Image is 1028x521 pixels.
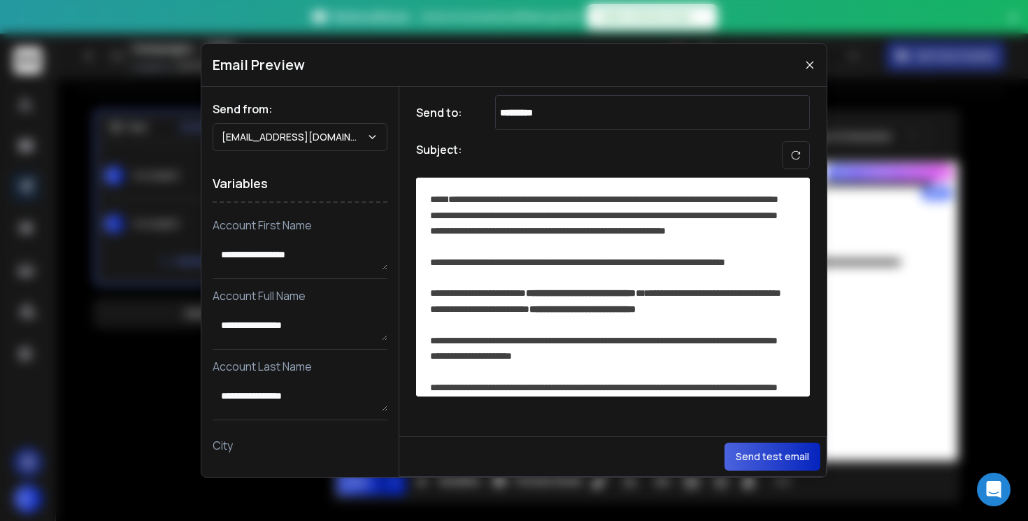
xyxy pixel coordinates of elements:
[213,358,387,375] p: Account Last Name
[213,437,387,454] p: City
[213,101,387,117] h1: Send from:
[213,217,387,234] p: Account First Name
[977,473,1011,506] div: Open Intercom Messenger
[213,165,387,203] h1: Variables
[416,104,472,121] h1: Send to:
[213,287,387,304] p: Account Full Name
[222,130,366,144] p: [EMAIL_ADDRESS][DOMAIN_NAME]
[416,141,462,169] h1: Subject:
[213,55,305,75] h1: Email Preview
[724,443,820,471] button: Send test email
